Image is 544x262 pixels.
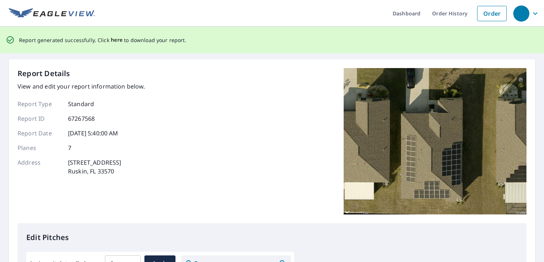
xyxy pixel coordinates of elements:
[18,158,61,176] p: Address
[18,114,61,123] p: Report ID
[18,129,61,138] p: Report Date
[111,35,123,45] button: here
[68,100,94,108] p: Standard
[18,143,61,152] p: Planes
[19,35,186,45] p: Report generated successfully. Click to download your report.
[68,143,71,152] p: 7
[477,6,507,21] a: Order
[344,68,526,214] img: Top image
[18,68,70,79] p: Report Details
[18,82,145,91] p: View and edit your report information below.
[26,232,518,243] p: Edit Pitches
[18,100,61,108] p: Report Type
[68,114,95,123] p: 67267568
[68,158,121,176] p: [STREET_ADDRESS] Ruskin, FL 33570
[9,8,95,19] img: EV Logo
[68,129,118,138] p: [DATE] 5:40:00 AM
